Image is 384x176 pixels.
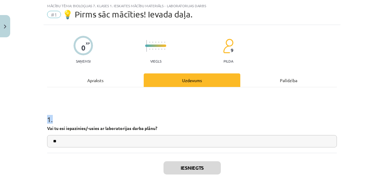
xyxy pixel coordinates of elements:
span: XP [86,42,90,45]
p: pilda [223,59,233,63]
div: Mācību tēma: Bioloģijas 7. klases 1. ieskaites mācību materiāls - laboratorijas darbs [47,4,337,8]
strong: Vai tu esi iepazinies/-usies ar laboratorijas darba plānu? [47,125,157,131]
span: #1 [47,11,61,18]
h1: 1 . [47,105,337,123]
div: Palīdzība [240,73,337,87]
span: 💡 Pirms sāc mācīties! Ievada daļa. [62,9,193,19]
img: students-c634bb4e5e11cddfef0936a35e636f08e4e9abd3cc4e673bd6f9a4125e45ecb1.svg [223,39,233,54]
p: Viegls [150,59,161,63]
div: 0 [81,44,85,52]
p: Saņemsi [73,59,93,63]
button: Iesniegts [163,161,221,174]
img: icon-close-lesson-0947bae3869378f0d4975bcd49f059093ad1ed9edebbc8119c70593378902aed.svg [4,25,6,29]
div: Apraksts [47,73,144,87]
span: 9 [231,48,233,53]
div: Uzdevums [144,73,240,87]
